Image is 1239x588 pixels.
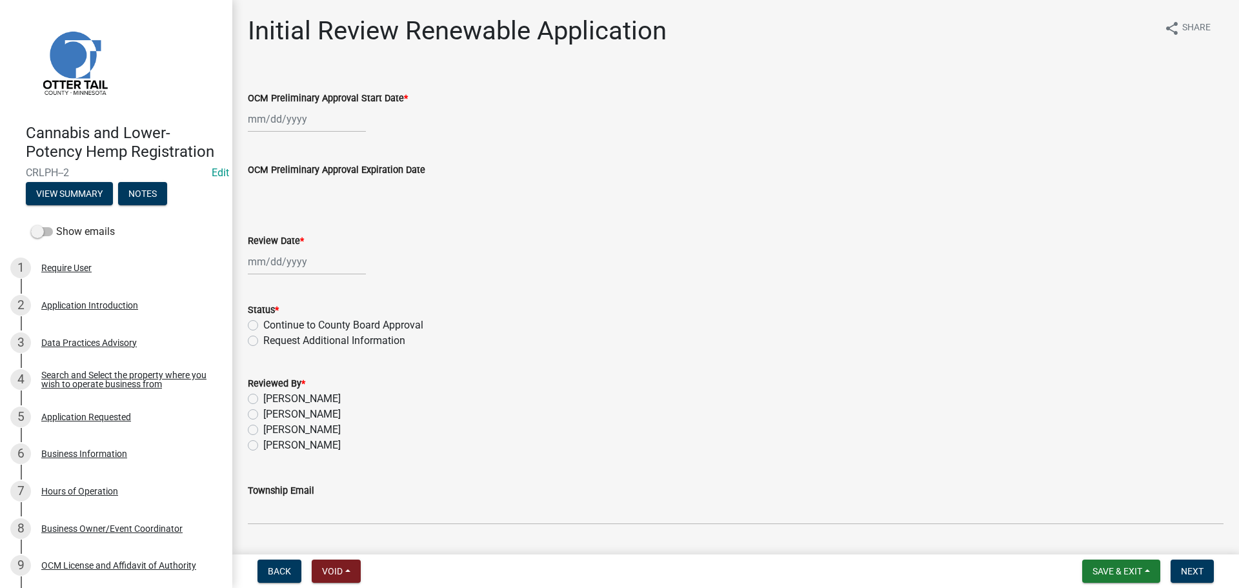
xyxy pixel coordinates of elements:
[248,106,366,132] input: mm/dd/yyyy
[248,248,366,275] input: mm/dd/yyyy
[26,124,222,161] h4: Cannabis and Lower-Potency Hemp Registration
[212,167,229,179] wm-modal-confirm: Edit Application Number
[312,560,361,583] button: Void
[41,338,137,347] div: Data Practices Advisory
[1181,566,1204,576] span: Next
[26,182,113,205] button: View Summary
[248,380,305,389] label: Reviewed By
[322,566,343,576] span: Void
[263,438,341,453] label: [PERSON_NAME]
[268,566,291,576] span: Back
[41,370,212,389] div: Search and Select the property where you wish to operate business from
[26,14,123,110] img: Otter Tail County, Minnesota
[1182,21,1211,36] span: Share
[248,306,279,315] label: Status
[263,391,341,407] label: [PERSON_NAME]
[10,258,31,278] div: 1
[212,167,229,179] a: Edit
[263,407,341,422] label: [PERSON_NAME]
[10,443,31,464] div: 6
[1093,566,1142,576] span: Save & Exit
[41,449,127,458] div: Business Information
[257,560,301,583] button: Back
[41,487,118,496] div: Hours of Operation
[26,167,206,179] span: CRLPH--2
[10,332,31,353] div: 3
[263,422,341,438] label: [PERSON_NAME]
[10,369,31,390] div: 4
[1082,560,1160,583] button: Save & Exit
[248,94,408,103] label: OCM Preliminary Approval Start Date
[248,487,314,496] label: Township Email
[10,481,31,502] div: 7
[41,561,196,570] div: OCM License and Affidavit of Authority
[41,412,131,421] div: Application Requested
[263,318,423,333] label: Continue to County Board Approval
[263,333,405,349] label: Request Additional Information
[248,166,425,175] label: OCM Preliminary Approval Expiration Date
[248,237,304,246] label: Review Date
[10,295,31,316] div: 2
[10,555,31,576] div: 9
[10,407,31,427] div: 5
[10,518,31,539] div: 8
[1171,560,1214,583] button: Next
[118,189,167,199] wm-modal-confirm: Notes
[41,301,138,310] div: Application Introduction
[248,15,667,46] h1: Initial Review Renewable Application
[26,189,113,199] wm-modal-confirm: Summary
[1154,15,1221,41] button: shareShare
[118,182,167,205] button: Notes
[41,524,183,533] div: Business Owner/Event Coordinator
[1164,21,1180,36] i: share
[31,224,115,239] label: Show emails
[41,263,92,272] div: Require User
